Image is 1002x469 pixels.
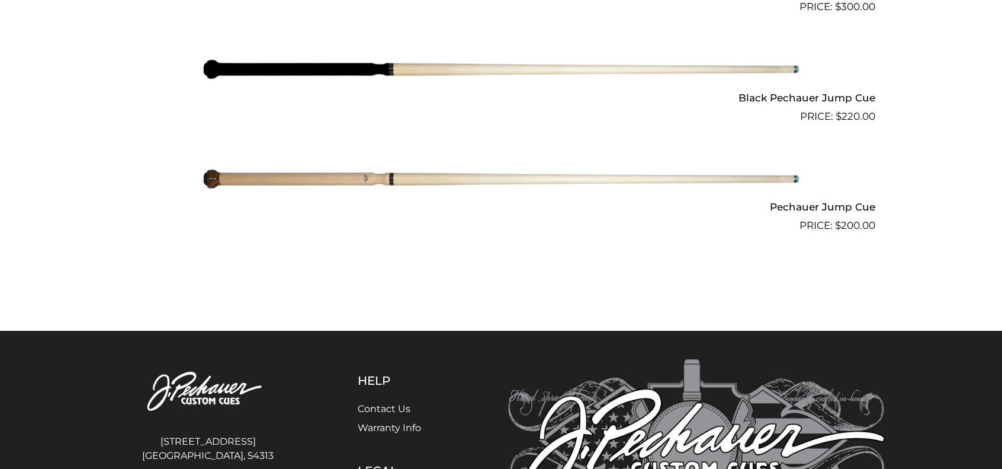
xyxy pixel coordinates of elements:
[127,129,875,234] a: Pechauer Jump Cue $200.00
[358,374,449,388] h5: Help
[202,20,800,119] img: Black Pechauer Jump Cue
[835,1,841,12] span: $
[835,219,875,231] bdi: 200.00
[202,129,800,229] img: Pechauer Jump Cue
[117,430,298,468] address: [STREET_ADDRESS] [GEOGRAPHIC_DATA], 54313
[835,1,875,12] bdi: 300.00
[358,403,410,414] a: Contact Us
[835,219,841,231] span: $
[127,196,875,218] h2: Pechauer Jump Cue
[836,110,842,122] span: $
[836,110,875,122] bdi: 220.00
[117,359,298,425] img: Pechauer Custom Cues
[358,422,421,433] a: Warranty Info
[127,20,875,124] a: Black Pechauer Jump Cue $220.00
[127,87,875,109] h2: Black Pechauer Jump Cue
